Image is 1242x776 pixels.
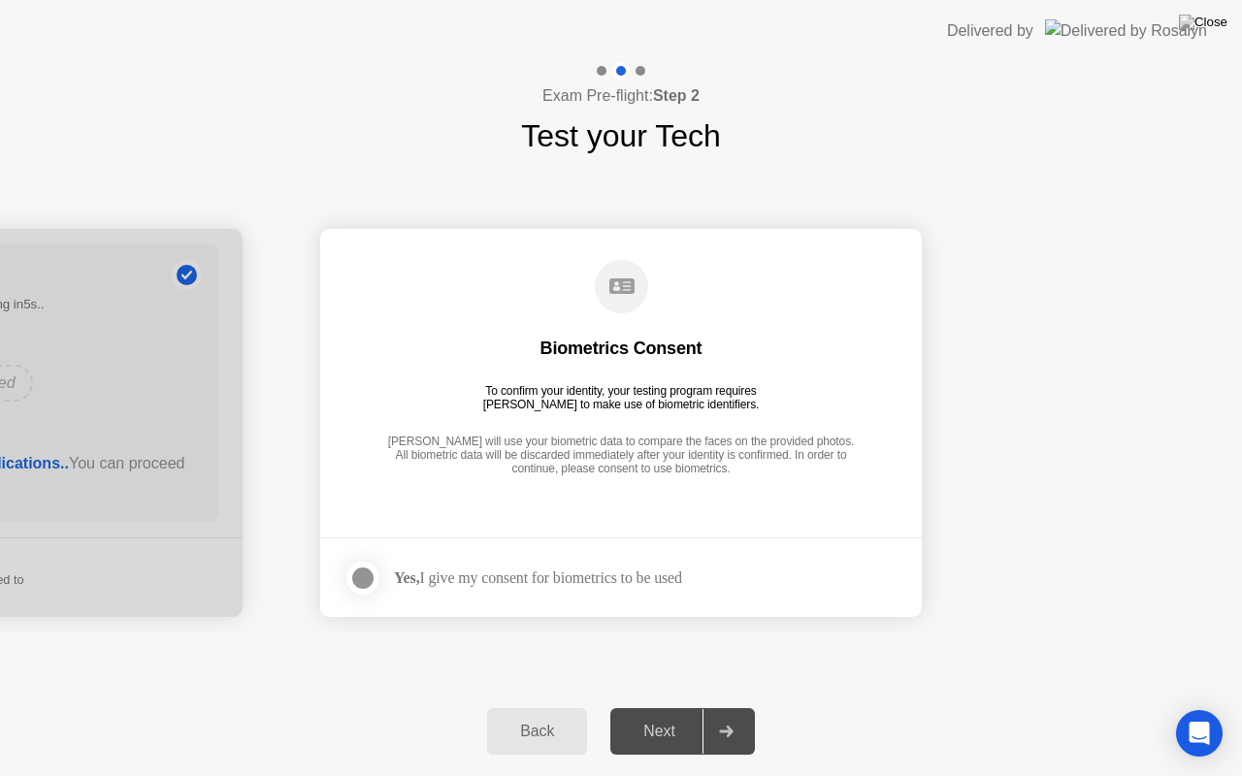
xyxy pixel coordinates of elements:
div: Next [616,723,703,740]
div: [PERSON_NAME] will use your biometric data to compare the faces on the provided photos. All biome... [382,435,860,478]
img: Close [1179,15,1227,30]
h4: Exam Pre-flight: [542,84,700,108]
div: To confirm your identity, your testing program requires [PERSON_NAME] to make use of biometric id... [475,384,768,411]
div: Delivered by [947,19,1033,43]
img: Delivered by Rosalyn [1045,19,1207,42]
div: Open Intercom Messenger [1176,710,1223,757]
div: I give my consent for biometrics to be used [394,568,682,587]
h1: Test your Tech [521,113,721,159]
div: Biometrics Consent [540,337,703,360]
strong: Yes, [394,569,419,586]
button: Back [487,708,587,755]
button: Next [610,708,755,755]
b: Step 2 [653,87,700,104]
div: Back [493,723,581,740]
